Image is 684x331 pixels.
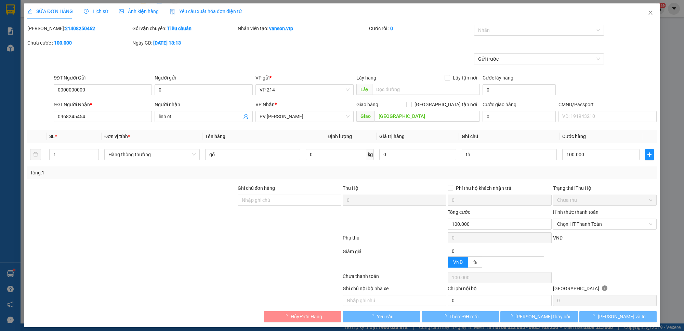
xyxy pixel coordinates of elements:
[448,285,551,295] div: Chi phí nội bộ
[54,101,152,108] div: SĐT Người Nhận
[356,111,374,122] span: Giao
[558,101,657,108] div: CMND/Passport
[27,39,131,47] div: Chưa cước :
[602,285,607,291] span: info-circle
[500,311,578,322] button: [PERSON_NAME] thay đổi
[91,155,98,160] span: Decrease Value
[579,311,657,322] button: [PERSON_NAME] và In
[367,149,374,160] span: kg
[553,235,563,241] span: VND
[155,74,253,82] div: Người gửi
[264,311,342,322] button: Hủy Đơn Hàng
[390,26,393,31] b: 0
[356,84,372,95] span: Lấy
[170,9,242,14] span: Yêu cầu xuất hóa đơn điện tử
[557,219,653,229] span: Chọn HT Thanh Toán
[119,9,124,14] span: picture
[93,150,97,155] span: up
[30,149,41,160] button: delete
[377,313,394,320] span: Yêu cầu
[536,246,544,251] span: Increase Value
[342,272,447,284] div: Chưa thanh toán
[448,209,470,215] span: Tổng cước
[238,195,341,206] input: Ghi chú đơn hàng
[473,259,477,265] span: %
[342,234,447,246] div: Phụ thu
[343,311,420,322] button: Yêu cầu
[508,314,515,319] span: loading
[459,130,560,143] th: Ghi chú
[356,102,378,107] span: Giao hàng
[453,259,463,265] span: VND
[483,84,555,95] input: Cước lấy hàng
[372,84,480,95] input: Dọc đường
[54,40,72,46] b: 100.000
[269,26,293,31] b: vanson.vtp
[291,313,322,320] span: Hủy Đơn Hàng
[562,134,586,139] span: Cước hàng
[538,252,542,256] span: down
[255,74,354,82] div: VP gửi
[449,313,478,320] span: Thêm ĐH mới
[205,134,225,139] span: Tên hàng
[342,248,447,271] div: Giảm giá
[641,3,660,23] button: Close
[557,195,653,205] span: Chưa thu
[369,314,377,319] span: loading
[450,74,480,82] span: Lấy tận nơi
[27,9,73,14] span: SỬA ĐƠN HÀNG
[483,111,555,122] input: Cước giao hàng
[483,102,516,107] label: Cước giao hàng
[328,134,352,139] span: Định lượng
[132,39,236,47] div: Ngày GD:
[108,149,196,160] span: Hàng thông thường
[536,251,544,256] span: Decrease Value
[462,149,557,160] input: Ghi Chú
[27,25,131,32] div: [PERSON_NAME]:
[132,25,236,32] div: Gói vận chuyển:
[243,114,249,119] span: user-add
[155,101,253,108] div: Người nhận
[49,134,55,139] span: SL
[167,26,192,31] b: Tiêu chuẩn
[119,9,159,14] span: Ảnh kiện hàng
[478,54,600,64] span: Gửi trước
[91,149,98,155] span: Increase Value
[238,185,275,191] label: Ghi chú đơn hàng
[598,313,646,320] span: [PERSON_NAME] và In
[645,152,654,157] span: plus
[648,10,653,15] span: close
[553,209,598,215] label: Hình thức thanh toán
[645,149,654,160] button: plus
[84,9,108,14] span: Lịch sử
[343,185,358,191] span: Thu Hộ
[649,222,653,226] span: close-circle
[343,285,446,295] div: Ghi chú nội bộ nhà xe
[170,9,175,14] img: icon
[369,25,473,32] div: Cước rồi :
[104,134,130,139] span: Đơn vị tính
[260,85,350,95] span: VP 214
[84,9,89,14] span: clock-circle
[93,155,97,159] span: down
[374,111,480,122] input: Dọc đường
[205,149,301,160] input: VD: Bàn, Ghế
[283,314,291,319] span: loading
[442,314,449,319] span: loading
[65,26,95,31] b: 21408250462
[515,313,570,320] span: [PERSON_NAME] thay đổi
[153,40,181,46] b: [DATE] 13:13
[343,295,446,306] input: Nhập ghi chú
[553,184,657,192] div: Trạng thái Thu Hộ
[379,134,405,139] span: Giá trị hàng
[553,285,657,295] div: [GEOGRAPHIC_DATA]
[422,311,499,322] button: Thêm ĐH mới
[30,169,264,176] div: Tổng: 1
[238,25,368,32] div: Nhân viên tạo:
[483,75,513,81] label: Cước lấy hàng
[54,74,152,82] div: SĐT Người Gửi
[590,314,598,319] span: loading
[538,247,542,251] span: up
[255,102,275,107] span: VP Nhận
[27,9,32,14] span: edit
